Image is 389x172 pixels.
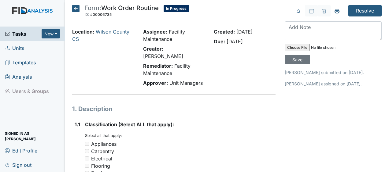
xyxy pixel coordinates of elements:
[5,160,31,170] span: Sign out
[143,46,163,52] strong: Creator:
[84,4,101,12] span: Form:
[42,29,60,38] button: New
[85,149,89,153] input: Carpentry
[75,121,80,128] label: 1.1
[5,43,24,53] span: Units
[91,148,114,155] div: Carpentry
[285,55,310,64] input: Save
[72,104,276,113] h1: 1. Description
[91,140,117,148] div: Appliances
[227,38,243,45] span: [DATE]
[5,30,42,38] a: Tasks
[236,29,253,35] span: [DATE]
[85,156,89,160] input: Electrical
[5,131,60,141] span: Signed in as [PERSON_NAME]
[214,29,235,35] strong: Created:
[85,121,174,127] span: Classification (Select ALL that apply):
[72,29,94,35] strong: Location:
[169,80,203,86] span: Unit Managers
[85,142,89,146] input: Appliances
[91,155,112,162] div: Electrical
[72,29,129,42] a: Wilson County CS
[5,58,36,67] span: Templates
[285,69,382,76] p: [PERSON_NAME] submitted on [DATE].
[90,12,112,17] span: #00006735
[164,5,189,12] span: In Progress
[85,133,122,138] small: Select all that apply:
[84,5,159,18] div: Work Order Routine
[143,80,168,86] strong: Approver:
[84,12,89,17] span: ID:
[348,5,382,16] input: Resolve
[85,164,89,168] input: Flooring
[285,81,382,87] p: [PERSON_NAME] assigned on [DATE].
[91,162,110,170] div: Flooring
[143,53,183,59] span: [PERSON_NAME]
[214,38,225,45] strong: Due:
[5,72,32,81] span: Analysis
[5,146,37,155] span: Edit Profile
[143,29,167,35] strong: Assignee:
[143,63,173,69] strong: Remediator:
